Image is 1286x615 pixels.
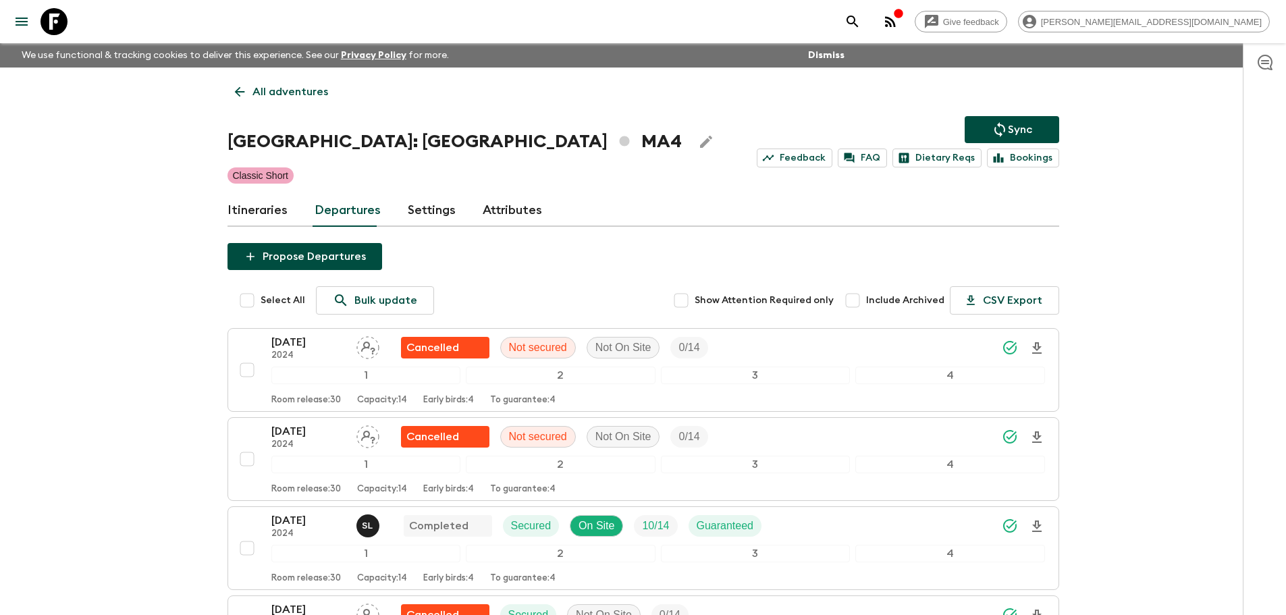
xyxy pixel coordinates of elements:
[466,545,655,562] div: 2
[271,529,346,539] p: 2024
[757,149,832,167] a: Feedback
[271,423,346,439] p: [DATE]
[1029,429,1045,446] svg: Download Onboarding
[503,515,560,537] div: Secured
[401,426,489,448] div: Unable to secure
[406,340,459,356] p: Cancelled
[227,417,1059,501] button: [DATE]2024Assign pack leaderUnable to secureNot securedNot On SiteTrip Fill1234Room release:30Cap...
[357,395,407,406] p: Capacity: 14
[838,149,887,167] a: FAQ
[490,484,556,495] p: To guarantee: 4
[490,573,556,584] p: To guarantee: 4
[271,512,346,529] p: [DATE]
[661,545,851,562] div: 3
[233,169,288,182] p: Classic Short
[1002,518,1018,534] svg: Synced Successfully
[511,518,552,534] p: Secured
[500,337,576,358] div: Not secured
[357,484,407,495] p: Capacity: 14
[634,515,677,537] div: Trip Fill
[1029,518,1045,535] svg: Download Onboarding
[490,395,556,406] p: To guarantee: 4
[356,429,379,440] span: Assign pack leader
[316,286,434,315] a: Bulk update
[271,395,341,406] p: Room release: 30
[271,545,461,562] div: 1
[315,194,381,227] a: Departures
[423,484,474,495] p: Early birds: 4
[483,194,542,227] a: Attributes
[1018,11,1270,32] div: [PERSON_NAME][EMAIL_ADDRESS][DOMAIN_NAME]
[570,515,623,537] div: On Site
[227,128,682,155] h1: [GEOGRAPHIC_DATA]: [GEOGRAPHIC_DATA] MA4
[670,426,707,448] div: Trip Fill
[354,292,417,309] p: Bulk update
[855,545,1045,562] div: 4
[1002,340,1018,356] svg: Synced Successfully
[595,429,651,445] p: Not On Site
[227,78,336,105] a: All adventures
[408,194,456,227] a: Settings
[356,518,382,529] span: Sara Lamzouwaq
[406,429,459,445] p: Cancelled
[356,340,379,351] span: Assign pack leader
[271,334,346,350] p: [DATE]
[670,337,707,358] div: Trip Fill
[261,294,305,307] span: Select All
[936,17,1007,27] span: Give feedback
[341,51,406,60] a: Privacy Policy
[1008,122,1032,138] p: Sync
[500,426,576,448] div: Not secured
[1029,340,1045,356] svg: Download Onboarding
[855,456,1045,473] div: 4
[965,116,1059,143] button: Sync adventure departures to the booking engine
[271,367,461,384] div: 1
[579,518,614,534] p: On Site
[587,337,660,358] div: Not On Site
[423,395,474,406] p: Early birds: 4
[642,518,669,534] p: 10 / 14
[866,294,944,307] span: Include Archived
[466,367,655,384] div: 2
[697,518,754,534] p: Guaranteed
[271,484,341,495] p: Room release: 30
[357,573,407,584] p: Capacity: 14
[661,456,851,473] div: 3
[693,128,720,155] button: Edit Adventure Title
[678,429,699,445] p: 0 / 14
[915,11,1007,32] a: Give feedback
[271,350,346,361] p: 2024
[466,456,655,473] div: 2
[252,84,328,100] p: All adventures
[509,429,567,445] p: Not secured
[16,43,454,68] p: We use functional & tracking cookies to deliver this experience. See our for more.
[401,337,489,358] div: Unable to secure
[695,294,834,307] span: Show Attention Required only
[678,340,699,356] p: 0 / 14
[950,286,1059,315] button: CSV Export
[855,367,1045,384] div: 4
[805,46,848,65] button: Dismiss
[271,573,341,584] p: Room release: 30
[1002,429,1018,445] svg: Synced Successfully
[661,367,851,384] div: 3
[423,573,474,584] p: Early birds: 4
[227,194,288,227] a: Itineraries
[1034,17,1269,27] span: [PERSON_NAME][EMAIL_ADDRESS][DOMAIN_NAME]
[8,8,35,35] button: menu
[227,328,1059,412] button: [DATE]2024Assign pack leaderUnable to secureNot securedNot On SiteTrip Fill1234Room release:30Cap...
[271,439,346,450] p: 2024
[271,456,461,473] div: 1
[987,149,1059,167] a: Bookings
[892,149,982,167] a: Dietary Reqs
[227,243,382,270] button: Propose Departures
[587,426,660,448] div: Not On Site
[509,340,567,356] p: Not secured
[227,506,1059,590] button: [DATE]2024Sara LamzouwaqCompletedSecuredOn SiteTrip FillGuaranteed1234Room release:30Capacity:14E...
[839,8,866,35] button: search adventures
[595,340,651,356] p: Not On Site
[409,518,468,534] p: Completed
